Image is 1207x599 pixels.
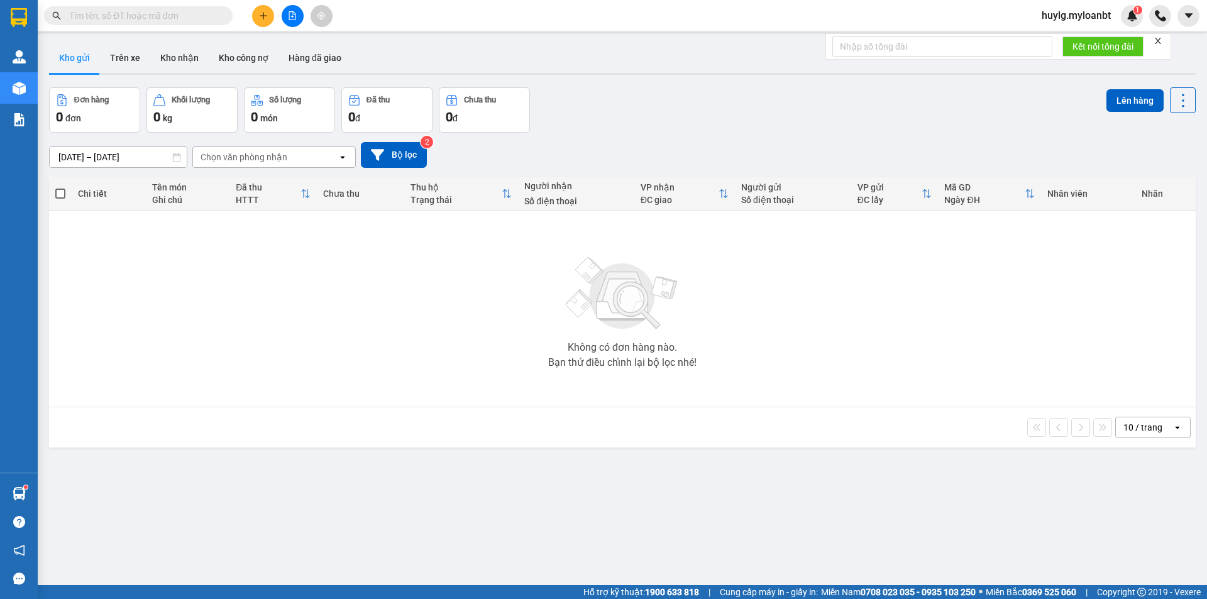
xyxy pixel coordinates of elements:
[439,87,530,133] button: Chưa thu0đ
[74,96,109,104] div: Đơn hàng
[150,43,209,73] button: Kho nhận
[1106,89,1164,112] button: Lên hàng
[446,109,453,124] span: 0
[1154,36,1162,45] span: close
[311,5,333,27] button: aim
[201,151,287,163] div: Chọn văn phòng nhận
[1137,588,1146,596] span: copyright
[1022,587,1076,597] strong: 0369 525 060
[49,43,100,73] button: Kho gửi
[209,43,278,73] button: Kho công nợ
[1047,189,1128,199] div: Nhân viên
[259,11,268,20] span: plus
[69,9,218,23] input: Tìm tên, số ĐT hoặc mã đơn
[1062,36,1144,57] button: Kết nối tổng đài
[641,182,719,192] div: VP nhận
[821,585,976,599] span: Miền Nam
[172,96,210,104] div: Khối lượng
[938,177,1041,211] th: Toggle SortBy
[13,544,25,556] span: notification
[1155,10,1166,21] img: phone-icon
[13,113,26,126] img: solution-icon
[100,43,150,73] button: Trên xe
[568,343,677,353] div: Không có đơn hàng nào.
[861,587,976,597] strong: 0708 023 035 - 0935 103 250
[583,585,699,599] span: Hỗ trợ kỹ thuật:
[13,573,25,585] span: message
[52,11,61,20] span: search
[13,487,26,500] img: warehouse-icon
[1086,585,1088,599] span: |
[11,8,27,27] img: logo-vxr
[78,189,139,199] div: Chi tiết
[236,182,300,192] div: Đã thu
[269,96,301,104] div: Số lượng
[708,585,710,599] span: |
[288,11,297,20] span: file-add
[741,182,845,192] div: Người gửi
[1183,10,1194,21] span: caret-down
[49,87,140,133] button: Đơn hàng0đơn
[944,182,1025,192] div: Mã GD
[1032,8,1121,23] span: huylg.myloanbt
[421,136,433,148] sup: 2
[152,195,223,205] div: Ghi chú
[323,189,398,199] div: Chưa thu
[979,590,983,595] span: ⚪️
[252,5,274,27] button: plus
[851,177,939,211] th: Toggle SortBy
[50,147,187,167] input: Select a date range.
[152,182,223,192] div: Tên món
[720,585,818,599] span: Cung cấp máy in - giấy in:
[641,195,719,205] div: ĐC giao
[741,195,845,205] div: Số điện thoại
[361,142,427,168] button: Bộ lọc
[244,87,335,133] button: Số lượng0món
[986,585,1076,599] span: Miền Bắc
[411,195,502,205] div: Trạng thái
[153,109,160,124] span: 0
[163,113,172,123] span: kg
[13,50,26,63] img: warehouse-icon
[1072,40,1133,53] span: Kết nối tổng đài
[464,96,496,104] div: Chưa thu
[338,152,348,162] svg: open
[1172,422,1182,432] svg: open
[146,87,238,133] button: Khối lượng0kg
[1133,6,1142,14] sup: 1
[524,196,628,206] div: Số điện thoại
[236,195,300,205] div: HTTT
[56,109,63,124] span: 0
[404,177,518,211] th: Toggle SortBy
[548,358,697,368] div: Bạn thử điều chỉnh lại bộ lọc nhé!
[367,96,390,104] div: Đã thu
[634,177,735,211] th: Toggle SortBy
[229,177,317,211] th: Toggle SortBy
[857,182,922,192] div: VP gửi
[857,195,922,205] div: ĐC lấy
[65,113,81,123] span: đơn
[24,485,28,489] sup: 1
[944,195,1025,205] div: Ngày ĐH
[524,181,628,191] div: Người nhận
[1127,10,1138,21] img: icon-new-feature
[13,516,25,528] span: question-circle
[1142,189,1189,199] div: Nhãn
[278,43,351,73] button: Hàng đã giao
[355,113,360,123] span: đ
[645,587,699,597] strong: 1900 633 818
[1123,421,1162,434] div: 10 / trang
[260,113,278,123] span: món
[251,109,258,124] span: 0
[317,11,326,20] span: aim
[559,250,685,338] img: svg+xml;base64,PHN2ZyBjbGFzcz0ibGlzdC1wbHVnX19zdmciIHhtbG5zPSJodHRwOi8vd3d3LnczLm9yZy8yMDAwL3N2Zy...
[1177,5,1199,27] button: caret-down
[1135,6,1140,14] span: 1
[348,109,355,124] span: 0
[282,5,304,27] button: file-add
[341,87,433,133] button: Đã thu0đ
[411,182,502,192] div: Thu hộ
[832,36,1052,57] input: Nhập số tổng đài
[453,113,458,123] span: đ
[13,82,26,95] img: warehouse-icon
